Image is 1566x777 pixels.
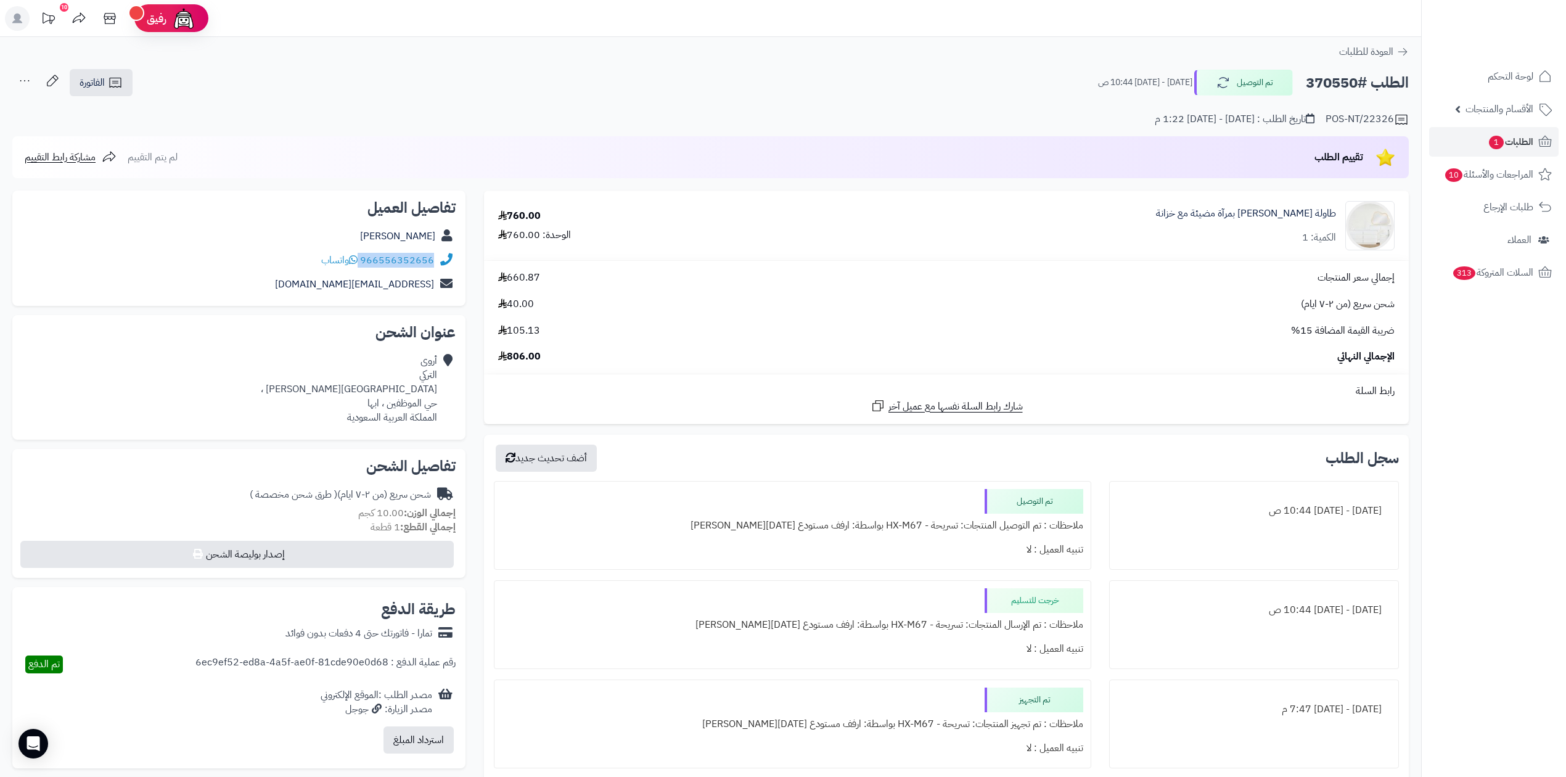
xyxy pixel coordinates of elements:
span: الإجمالي النهائي [1337,350,1395,364]
a: العملاء [1429,225,1559,255]
span: الطلبات [1488,133,1533,150]
a: [EMAIL_ADDRESS][DOMAIN_NAME] [275,277,434,292]
small: 10.00 كجم [358,506,456,520]
div: تاريخ الطلب : [DATE] - [DATE] 1:22 م [1155,112,1314,126]
strong: إجمالي الوزن: [404,506,456,520]
img: 1753514452-1-90x90.jpg [1346,201,1394,250]
div: ملاحظات : تم تجهيز المنتجات: تسريحة - HX-M67 بواسطة: ارفف مستودع [DATE][PERSON_NAME] [502,712,1083,736]
a: 966556352656 [360,253,434,268]
h2: عنوان الشحن [22,325,456,340]
span: 1 [1489,136,1504,149]
a: [PERSON_NAME] [360,229,435,244]
a: لوحة التحكم [1429,62,1559,91]
span: مشاركة رابط التقييم [25,150,96,165]
span: 10 [1445,168,1462,182]
small: [DATE] - [DATE] 10:44 ص [1098,76,1192,89]
div: مصدر الطلب :الموقع الإلكتروني [321,688,432,717]
div: [DATE] - [DATE] 7:47 م [1117,697,1391,721]
div: تمارا - فاتورتك حتى 4 دفعات بدون فوائد [285,627,432,641]
span: 660.87 [498,271,540,285]
h3: سجل الطلب [1326,451,1399,466]
span: 40.00 [498,297,534,311]
span: طلبات الإرجاع [1483,199,1533,216]
div: تنبيه العميل : لا [502,736,1083,760]
span: رفيق [147,11,166,26]
div: ملاحظات : تم التوصيل المنتجات: تسريحة - HX-M67 بواسطة: ارفف مستودع [DATE][PERSON_NAME] [502,514,1083,538]
span: لم يتم التقييم [128,150,178,165]
span: ( طرق شحن مخصصة ) [250,487,337,502]
span: العملاء [1507,231,1531,249]
div: POS-NT/22326 [1326,112,1409,127]
span: 313 [1453,266,1475,280]
img: ai-face.png [171,6,196,31]
a: شارك رابط السلة نفسها مع عميل آخر [871,398,1023,414]
div: تنبيه العميل : لا [502,538,1083,562]
a: الفاتورة [70,69,133,96]
div: خرجت للتسليم [985,588,1083,613]
strong: إجمالي القطع: [400,520,456,535]
button: أضف تحديث جديد [496,445,597,472]
div: تم التجهيز [985,688,1083,712]
a: مشاركة رابط التقييم [25,150,117,165]
span: الفاتورة [80,75,105,90]
a: واتساب [321,253,358,268]
span: شارك رابط السلة نفسها مع عميل آخر [888,400,1023,414]
button: تم التوصيل [1194,70,1293,96]
h2: طريقة الدفع [381,602,456,617]
h2: تفاصيل الشحن [22,459,456,474]
div: تنبيه العميل : لا [502,637,1083,661]
div: رابط السلة [489,384,1404,398]
div: [DATE] - [DATE] 10:44 ص [1117,598,1391,622]
h2: الطلب #370550 [1306,70,1409,96]
div: 10 [60,3,68,12]
a: العودة للطلبات [1339,44,1409,59]
span: لوحة التحكم [1488,68,1533,85]
a: طاولة [PERSON_NAME] بمرآة مضيئة مع خزانة [1156,207,1336,221]
div: أروى التركي [GEOGRAPHIC_DATA][PERSON_NAME] ، حي الموظفين ، ابها المملكة العربية السعودية [261,354,437,424]
span: المراجعات والأسئلة [1444,166,1533,183]
a: المراجعات والأسئلة10 [1429,160,1559,189]
h2: تفاصيل العميل [22,200,456,215]
div: ملاحظات : تم الإرسال المنتجات: تسريحة - HX-M67 بواسطة: ارفف مستودع [DATE][PERSON_NAME] [502,613,1083,637]
span: 806.00 [498,350,541,364]
span: 105.13 [498,324,540,338]
span: الأقسام والمنتجات [1466,101,1533,118]
div: مصدر الزيارة: جوجل [321,702,432,717]
div: الوحدة: 760.00 [498,228,571,242]
button: إصدار بوليصة الشحن [20,541,454,568]
div: 760.00 [498,209,541,223]
span: ضريبة القيمة المضافة 15% [1291,324,1395,338]
a: تحديثات المنصة [33,6,64,34]
a: السلات المتروكة313 [1429,258,1559,287]
span: شحن سريع (من ٢-٧ ايام) [1301,297,1395,311]
small: 1 قطعة [371,520,456,535]
span: تم الدفع [28,657,60,672]
button: استرداد المبلغ [383,726,454,754]
div: Open Intercom Messenger [18,729,48,758]
div: رقم عملية الدفع : 6ec9ef52-ed8a-4a5f-ae0f-81cde90e0d68 [195,656,456,673]
div: [DATE] - [DATE] 10:44 ص [1117,499,1391,523]
div: الكمية: 1 [1302,231,1336,245]
a: الطلبات1 [1429,127,1559,157]
span: العودة للطلبات [1339,44,1393,59]
span: السلات المتروكة [1452,264,1533,281]
a: طلبات الإرجاع [1429,192,1559,222]
span: إجمالي سعر المنتجات [1318,271,1395,285]
div: تم التوصيل [985,489,1083,514]
span: تقييم الطلب [1314,150,1363,165]
div: شحن سريع (من ٢-٧ ايام) [250,488,431,502]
